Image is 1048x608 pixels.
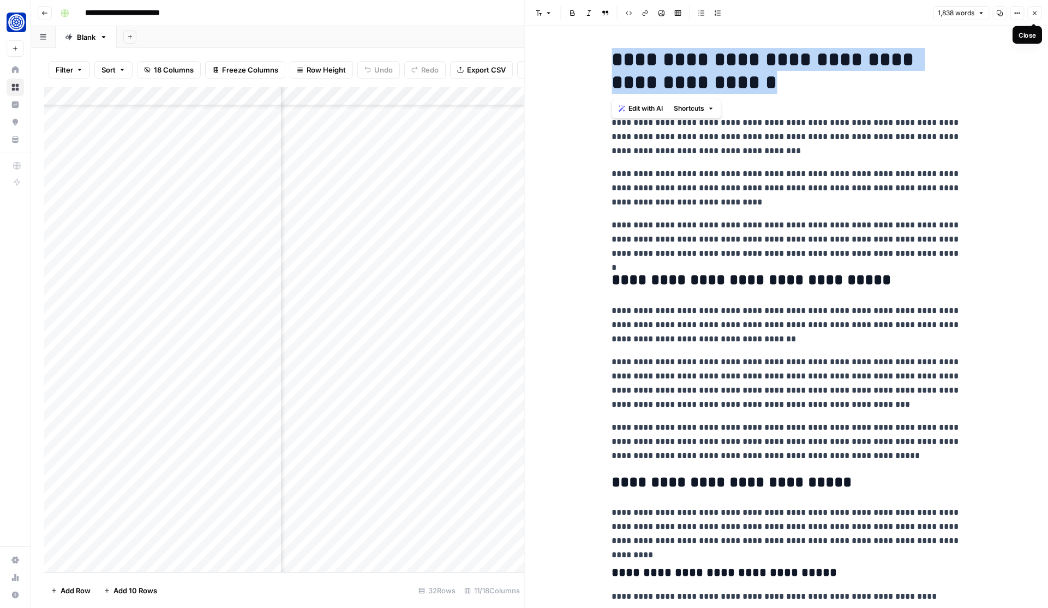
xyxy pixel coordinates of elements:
button: Filter [49,61,90,79]
span: Freeze Columns [222,64,278,75]
div: 11/18 Columns [460,582,524,599]
span: Row Height [307,64,346,75]
span: Undo [374,64,393,75]
span: 18 Columns [154,64,194,75]
span: Shortcuts [674,104,704,113]
button: 1,838 words [933,6,989,20]
button: Shortcuts [669,101,718,116]
a: Your Data [7,131,24,148]
span: Edit with AI [628,104,663,113]
button: Sort [94,61,133,79]
button: Workspace: Fundwell [7,9,24,36]
span: Filter [56,64,73,75]
img: Fundwell Logo [7,13,26,32]
button: Undo [357,61,400,79]
a: Blank [56,26,117,48]
a: Settings [7,551,24,569]
button: Row Height [290,61,353,79]
div: 32 Rows [414,582,460,599]
a: Home [7,61,24,79]
span: Export CSV [467,64,506,75]
span: Sort [101,64,116,75]
span: Add 10 Rows [113,585,157,596]
button: Freeze Columns [205,61,285,79]
button: Add Row [44,582,97,599]
div: Blank [77,32,95,43]
button: 18 Columns [137,61,201,79]
button: Help + Support [7,586,24,604]
a: Usage [7,569,24,586]
button: Add 10 Rows [97,582,164,599]
a: Browse [7,79,24,96]
a: Opportunities [7,113,24,131]
span: Redo [421,64,439,75]
button: Export CSV [450,61,513,79]
div: Close [1019,30,1036,40]
button: Redo [404,61,446,79]
span: Add Row [61,585,91,596]
button: Edit with AI [614,101,667,116]
a: Insights [7,96,24,113]
span: 1,838 words [938,8,974,18]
